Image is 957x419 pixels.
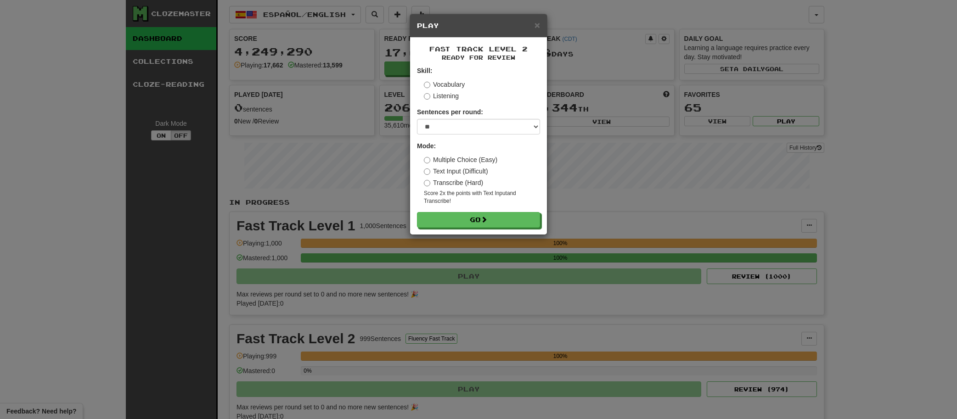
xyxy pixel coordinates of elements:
input: Transcribe (Hard) [424,180,430,186]
input: Text Input (Difficult) [424,168,430,175]
span: Fast Track Level 2 [429,45,528,53]
small: Score 2x the points with Text Input and Transcribe ! [424,190,540,205]
label: Listening [424,91,459,101]
strong: Mode: [417,142,436,150]
label: Sentences per round: [417,107,483,117]
button: Close [535,20,540,30]
small: Ready for Review [417,54,540,61]
label: Multiple Choice (Easy) [424,155,497,164]
input: Listening [424,93,430,100]
button: Go [417,212,540,228]
label: Vocabulary [424,80,465,89]
input: Multiple Choice (Easy) [424,157,430,163]
span: × [535,20,540,30]
strong: Skill: [417,67,432,74]
input: Vocabulary [424,82,430,88]
label: Text Input (Difficult) [424,167,488,176]
label: Transcribe (Hard) [424,178,483,187]
h5: Play [417,21,540,30]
